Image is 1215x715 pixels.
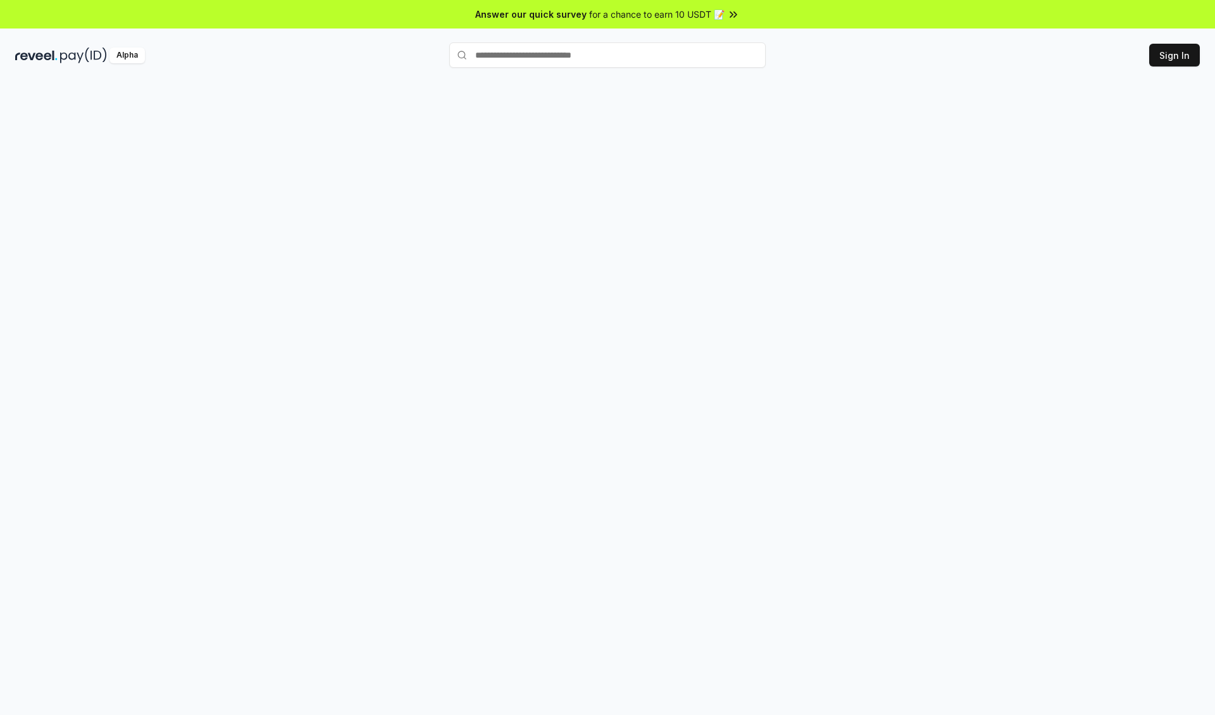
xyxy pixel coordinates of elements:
img: reveel_dark [15,47,58,63]
img: pay_id [60,47,107,63]
span: for a chance to earn 10 USDT 📝 [589,8,725,21]
button: Sign In [1149,44,1200,66]
div: Alpha [109,47,145,63]
span: Answer our quick survey [475,8,587,21]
